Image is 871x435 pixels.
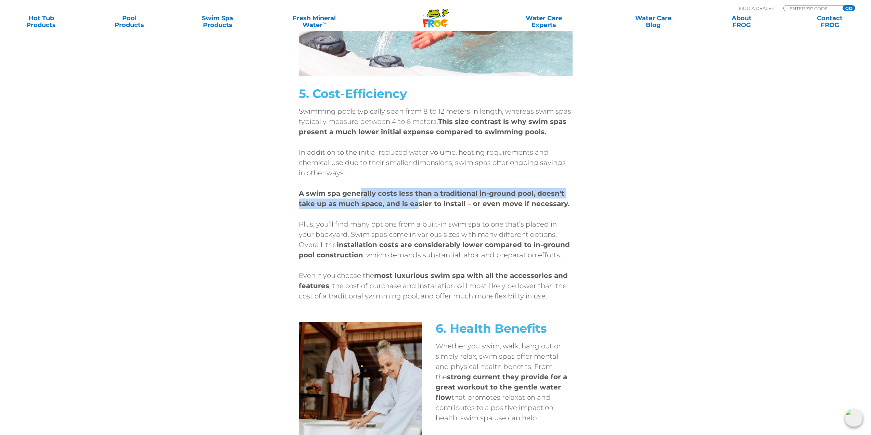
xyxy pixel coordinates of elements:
sup: ∞ [322,20,326,26]
a: AboutFROG [707,15,776,28]
p: In addition to the initial reduced water volume, heating requirements and chemical use due to the... [299,147,573,178]
a: PoolProducts [95,15,164,28]
p: Whether you swim, walk, hang out or simply relax, swim spas offer mental and physical health bene... [436,341,573,423]
strong: A swim spa generally costs less than a traditional in-ground pool, doesn’t take up as much space,... [299,189,569,208]
img: openIcon [845,409,863,427]
p: Swimming pools typically span from 8 to 12 meters in length, whereas swim spas typically measure ... [299,106,573,137]
input: GO [843,5,855,11]
a: Water CareExperts [488,15,600,28]
span: 6. Health Benefits [436,321,547,336]
strong: installation costs are considerably lower compared to in-ground pool construction [299,241,570,259]
input: Zip Code Form [789,5,835,11]
p: Plus, you’ll find many options from a built-in swim spa to one that’s placed in your backyard. Sw... [299,219,573,260]
strong: most luxurious swim spa with all the accessories and features [299,271,568,290]
a: ContactFROG [796,15,864,28]
span: 5. Cost-Efficiency [299,86,407,101]
p: Find A Dealer [739,5,774,11]
a: Fresh MineralWater∞ [271,15,357,28]
p: Even if you choose the , the cost of purchase and installation will most likely be lower than the... [299,270,573,301]
strong: strong current they provide for a great workout to the gentle water flow [436,373,567,401]
a: Water CareBlog [619,15,688,28]
a: Hot TubProducts [7,15,75,28]
a: Swim SpaProducts [183,15,252,28]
